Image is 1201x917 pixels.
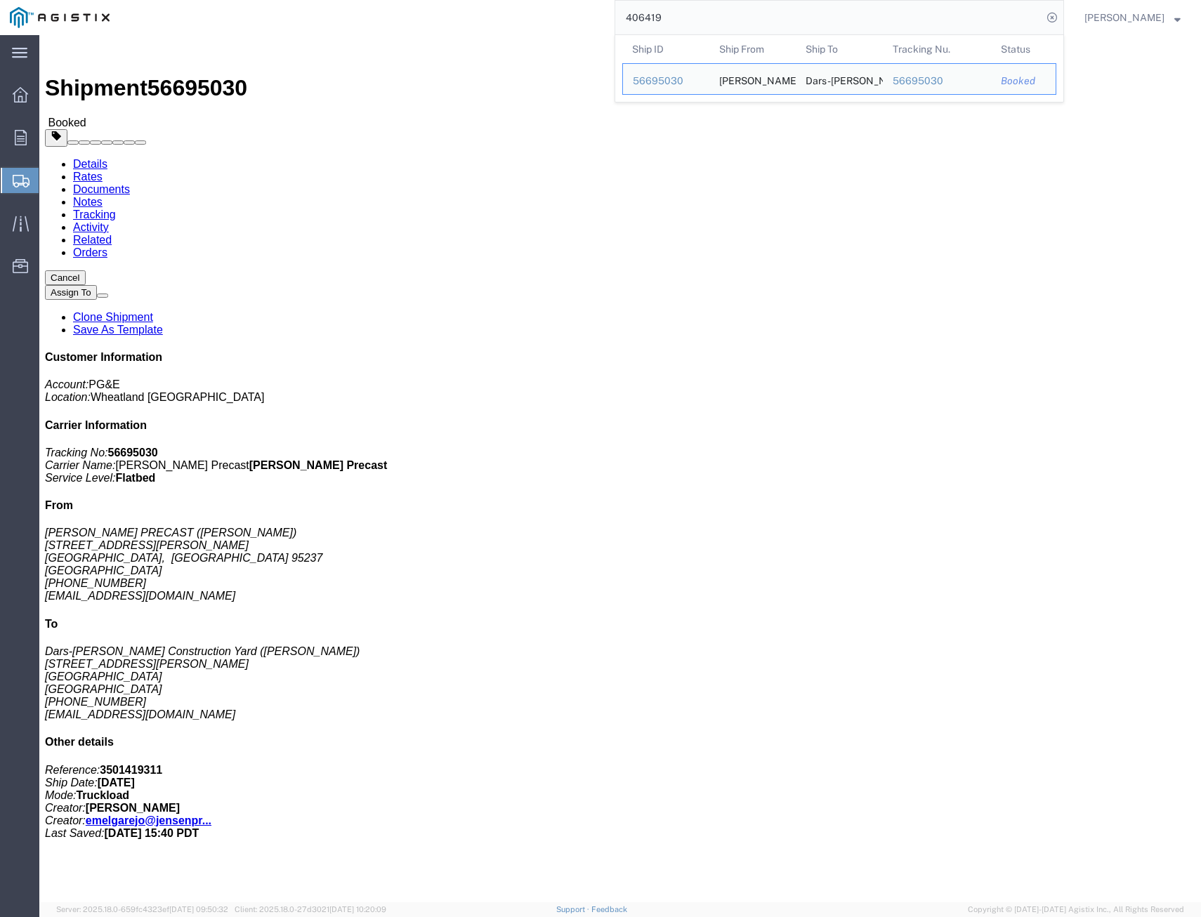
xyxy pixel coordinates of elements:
[556,905,591,913] a: Support
[1084,9,1181,26] button: [PERSON_NAME]
[796,35,883,63] th: Ship To
[615,1,1042,34] input: Search for shipment number, reference number
[883,35,992,63] th: Tracking Nu.
[169,905,228,913] span: [DATE] 09:50:32
[622,35,1063,102] table: Search Results
[329,905,386,913] span: [DATE] 10:20:09
[56,905,228,913] span: Server: 2025.18.0-659fc4323ef
[806,64,873,94] div: Dars-Cox Construction Yard
[235,905,386,913] span: Client: 2025.18.0-27d3021
[893,74,982,88] div: 56695030
[633,74,700,88] div: 56695030
[1084,10,1164,25] span: Leilani Castellanos
[10,7,110,28] img: logo
[709,35,796,63] th: Ship From
[991,35,1056,63] th: Status
[719,64,787,94] div: JENSEN PRECAST
[622,35,709,63] th: Ship ID
[591,905,627,913] a: Feedback
[968,904,1184,916] span: Copyright © [DATE]-[DATE] Agistix Inc., All Rights Reserved
[1001,74,1046,88] div: Booked
[39,35,1201,902] iframe: FS Legacy Container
